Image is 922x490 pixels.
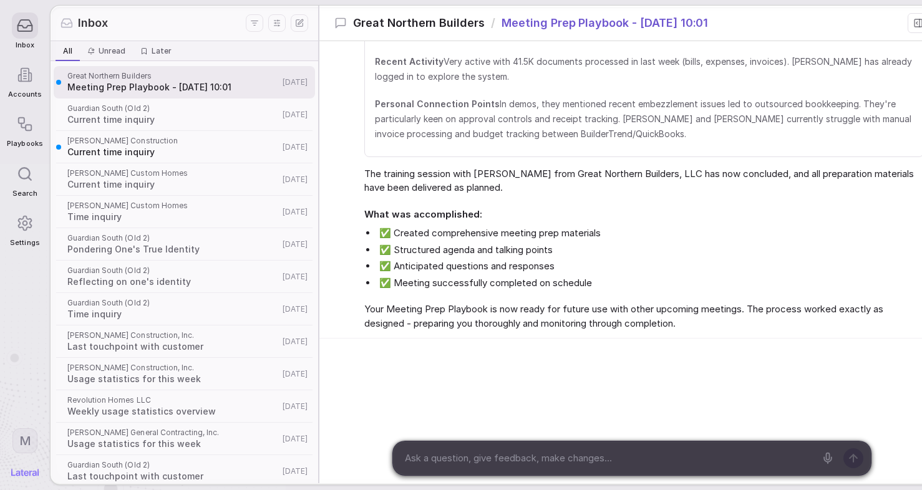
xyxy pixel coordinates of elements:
a: Playbooks [7,105,42,154]
span: [DATE] [283,337,308,347]
span: Settings [10,239,39,247]
a: [PERSON_NAME] Construction, Inc.Last touchpoint with customer[DATE] [54,325,315,358]
span: Guardian South (Old 2) [67,233,279,243]
span: Unread [99,46,125,56]
span: [PERSON_NAME] Construction, Inc. [67,363,279,373]
span: [DATE] [283,434,308,444]
span: [DATE] [283,466,308,476]
span: Guardian South (Old 2) [67,460,279,470]
button: Filters [246,14,263,32]
span: Inbox [78,15,108,31]
span: Time inquiry [67,211,279,223]
span: [DATE] [283,142,308,152]
span: [DATE] [283,239,308,249]
span: Guardian South (Old 2) [67,298,279,308]
span: Current time inquiry [67,146,279,158]
span: [PERSON_NAME] General Contracting, Inc. [67,428,279,438]
span: Accounts [8,90,42,98]
a: [PERSON_NAME] General Contracting, Inc.Usage statistics for this week[DATE] [54,423,315,455]
span: [PERSON_NAME] Construction [67,136,279,146]
a: Guardian South (Old 2)Time inquiry[DATE] [54,293,315,325]
span: Great Northern Builders [67,71,279,81]
a: [PERSON_NAME] Custom HomesCurrent time inquiry[DATE] [54,163,315,196]
span: Current time inquiry [67,178,279,191]
a: Great Northern BuildersMeeting Prep Playbook - [DATE] 10:01[DATE] [54,66,315,98]
span: Pondering One's True Identity [67,243,279,256]
span: [DATE] [283,110,308,120]
span: Playbooks [7,140,42,148]
a: [PERSON_NAME] ConstructionCurrent time inquiry[DATE] [54,131,315,163]
span: Guardian South (Old 2) [67,266,279,276]
span: Last touchpoint with customer [67,340,279,353]
a: Accounts [7,55,42,105]
span: Meeting Prep Playbook - [DATE] 10:01 [67,81,279,94]
span: [PERSON_NAME] Construction, Inc. [67,330,279,340]
span: M [19,433,31,449]
strong: What was accomplished: [364,208,482,220]
span: [DATE] [283,77,308,87]
a: Guardian South (Old 2)Reflecting on one's identity[DATE] [54,261,315,293]
span: Very active with 41.5K documents processed in last week (bills, expenses, invoices). [PERSON_NAME... [375,54,913,84]
a: [PERSON_NAME] Construction, Inc.Usage statistics for this week[DATE] [54,358,315,390]
span: [DATE] [283,272,308,282]
span: [PERSON_NAME] Custom Homes [67,168,279,178]
span: [DATE] [283,401,308,411]
span: [DATE] [283,175,308,185]
img: Lateral [11,469,39,476]
a: Guardian South (Old 2)Current time inquiry[DATE] [54,98,315,131]
a: Settings [7,204,42,253]
span: Last touchpoint with customer [67,470,279,483]
span: Meeting Prep Playbook - [DATE] 10:01 [502,15,708,31]
strong: Personal Connection Points [375,98,500,109]
a: [PERSON_NAME] Custom HomesTime inquiry[DATE] [54,196,315,228]
span: Later [152,46,172,56]
a: Inbox [7,6,42,55]
span: All [63,46,72,56]
span: Usage statistics for this week [67,438,279,450]
span: / [491,15,495,31]
span: Revolution Homes LLC [67,395,279,405]
span: Guardian South (Old 2) [67,103,279,113]
a: Guardian South (Old 2)Pondering One's True Identity[DATE] [54,228,315,261]
span: Time inquiry [67,308,279,320]
strong: Recent Activity [375,56,444,67]
span: [PERSON_NAME] Custom Homes [67,201,279,211]
button: Display settings [268,14,286,32]
span: [DATE] [283,369,308,379]
span: Great Northern Builders [353,15,485,31]
button: New thread [291,14,308,32]
span: Usage statistics for this week [67,373,279,385]
a: Revolution Homes LLCWeekly usage statistics overview[DATE] [54,390,315,423]
span: In demos, they mentioned recent embezzlement issues led to outsourced bookkeeping. They're partic... [375,97,913,142]
span: Reflecting on one's identity [67,276,279,288]
span: Weekly usage statistics overview [67,405,279,418]
span: Current time inquiry [67,113,279,126]
span: [DATE] [283,304,308,314]
a: Guardian South (Old 2)Last touchpoint with customer[DATE] [54,455,315,488]
span: Inbox [16,41,34,49]
span: Search [12,190,37,198]
span: [DATE] [283,207,308,217]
